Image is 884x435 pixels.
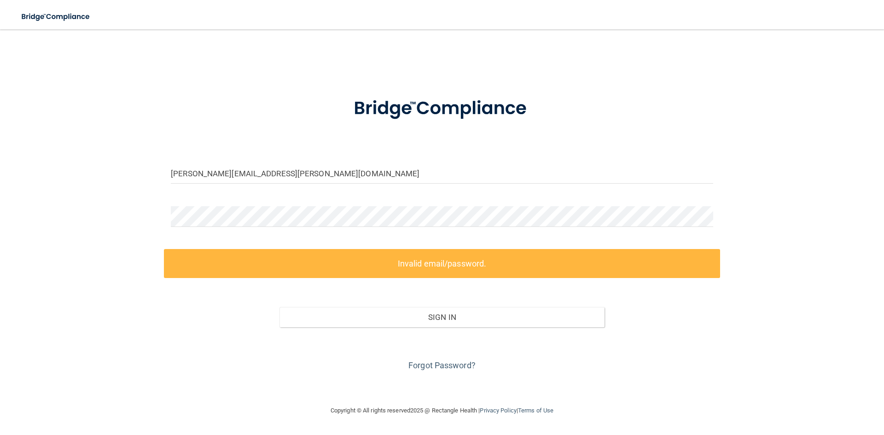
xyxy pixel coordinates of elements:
[171,163,713,184] input: Email
[274,396,610,425] div: Copyright © All rights reserved 2025 @ Rectangle Health | |
[335,85,549,133] img: bridge_compliance_login_screen.278c3ca4.svg
[408,360,476,370] a: Forgot Password?
[518,407,553,414] a: Terms of Use
[164,249,720,278] label: Invalid email/password.
[279,307,605,327] button: Sign In
[480,407,516,414] a: Privacy Policy
[14,7,99,26] img: bridge_compliance_login_screen.278c3ca4.svg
